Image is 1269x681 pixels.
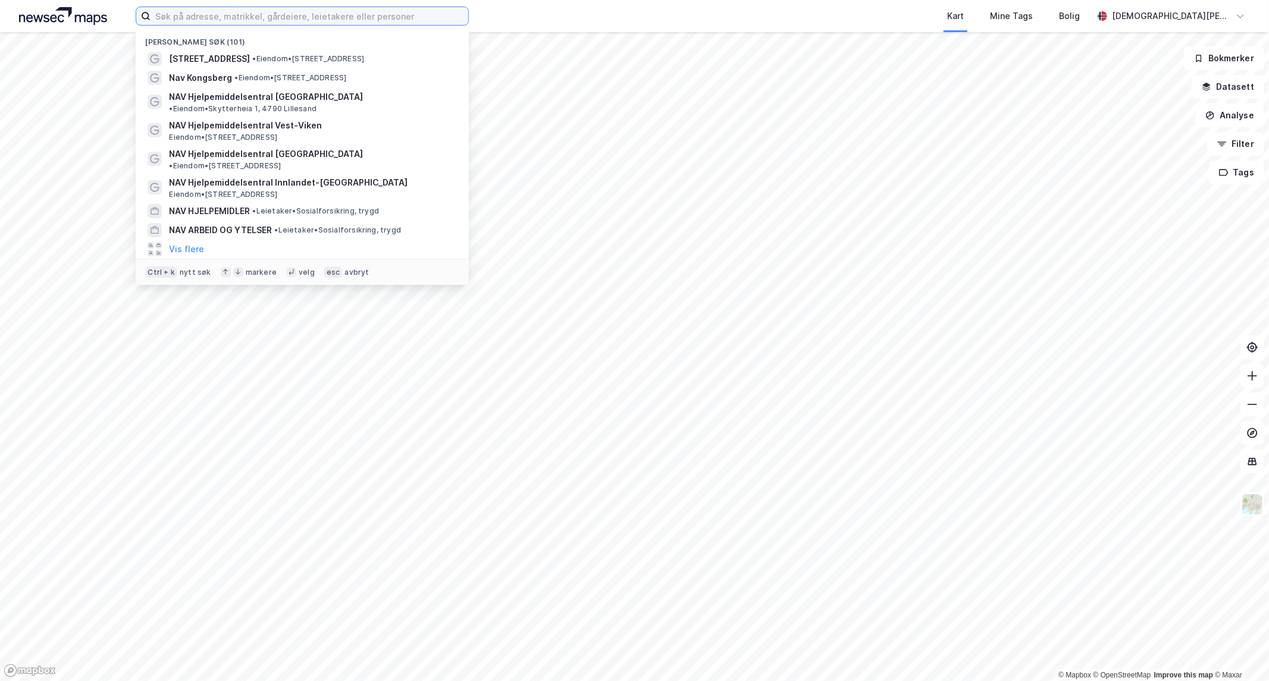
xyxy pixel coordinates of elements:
[169,133,277,142] span: Eiendom • [STREET_ADDRESS]
[1195,103,1264,127] button: Analyse
[169,175,455,190] span: NAV Hjelpemiddelsentral Innlandet-[GEOGRAPHIC_DATA]
[169,118,455,133] span: NAV Hjelpemiddelsentral Vest-Viken
[252,54,256,63] span: •
[1058,671,1091,679] a: Mapbox
[180,268,211,277] div: nytt søk
[151,7,468,25] input: Søk på adresse, matrikkel, gårdeiere, leietakere eller personer
[252,54,364,64] span: Eiendom • [STREET_ADDRESS]
[990,9,1033,23] div: Mine Tags
[169,52,250,66] span: [STREET_ADDRESS]
[1154,671,1213,679] a: Improve this map
[252,206,379,216] span: Leietaker • Sosialforsikring, trygd
[169,190,277,199] span: Eiendom • [STREET_ADDRESS]
[947,9,964,23] div: Kart
[169,204,250,218] span: NAV HJELPEMIDLER
[1184,46,1264,70] button: Bokmerker
[324,266,343,278] div: esc
[274,225,278,234] span: •
[1209,161,1264,184] button: Tags
[1210,624,1269,681] iframe: Chat Widget
[136,28,469,49] div: [PERSON_NAME] søk (101)
[1207,132,1264,156] button: Filter
[1093,671,1151,679] a: OpenStreetMap
[1059,9,1080,23] div: Bolig
[169,90,363,104] span: NAV Hjelpemiddelsentral [GEOGRAPHIC_DATA]
[234,73,346,83] span: Eiendom • [STREET_ADDRESS]
[344,268,369,277] div: avbryt
[274,225,401,235] span: Leietaker • Sosialforsikring, trygd
[4,664,56,677] a: Mapbox homepage
[169,223,272,237] span: NAV ARBEID OG YTELSER
[252,206,256,215] span: •
[169,104,317,114] span: Eiendom • Skytterheia 1, 4790 Lillesand
[145,266,177,278] div: Ctrl + k
[169,242,204,256] button: Vis flere
[169,147,363,161] span: NAV Hjelpemiddelsentral [GEOGRAPHIC_DATA]
[1192,75,1264,99] button: Datasett
[234,73,238,82] span: •
[1210,624,1269,681] div: Kontrollprogram for chat
[169,161,173,170] span: •
[246,268,277,277] div: markere
[169,104,173,113] span: •
[1241,493,1264,516] img: Z
[169,71,232,85] span: Nav Kongsberg
[19,7,107,25] img: logo.a4113a55bc3d86da70a041830d287a7e.svg
[169,161,281,171] span: Eiendom • [STREET_ADDRESS]
[1112,9,1231,23] div: [DEMOGRAPHIC_DATA][PERSON_NAME]
[299,268,315,277] div: velg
